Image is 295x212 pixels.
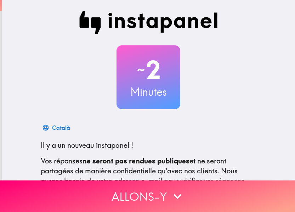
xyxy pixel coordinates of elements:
[136,59,146,80] span: ~
[117,55,180,84] h2: 2
[52,123,70,133] div: Català
[41,141,133,150] span: Il y a un nouveau instapanel !
[41,121,73,135] button: Català
[79,11,218,34] img: Instapanel
[83,156,189,165] b: ne seront pas rendues publiques
[41,156,256,206] p: Vos réponses et ne seront partagées de manière confidentielle qu'avec nos clients. Nous aurons be...
[117,84,180,99] h3: Minutes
